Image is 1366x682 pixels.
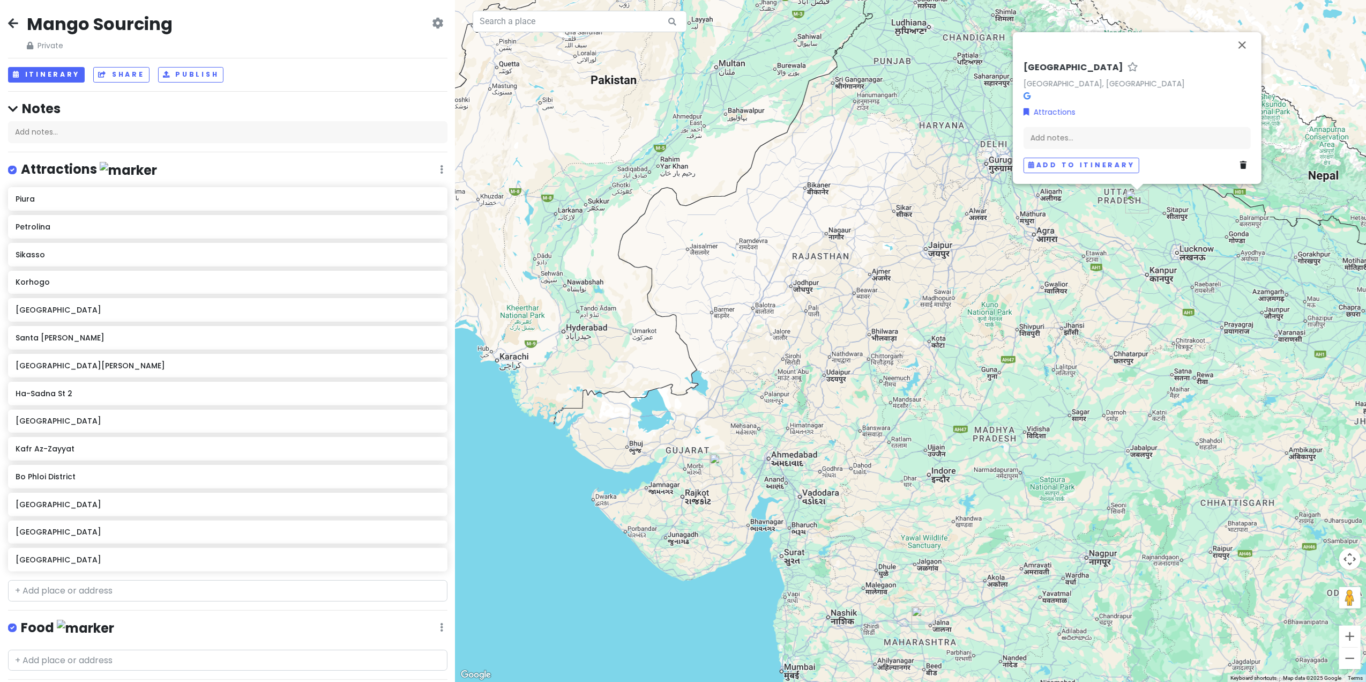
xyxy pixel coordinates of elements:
[1348,675,1363,681] a: Terms (opens in new tab)
[1339,587,1361,609] button: Drag Pegman onto the map to open Street View
[8,67,85,83] button: Itinerary
[1121,186,1153,218] div: Uttar Pradesh
[473,11,687,32] input: Search a place
[8,121,447,144] div: Add notes...
[27,40,173,51] span: Private
[1128,62,1138,73] a: Star place
[16,500,439,509] h6: [GEOGRAPHIC_DATA]
[1240,160,1251,172] a: Delete place
[1339,648,1361,669] button: Zoom out
[8,650,447,671] input: + Add place or address
[1024,106,1076,118] a: Attractions
[8,100,447,117] h4: Notes
[16,222,439,232] h6: Petrolina
[21,161,157,179] h4: Attractions
[16,527,439,537] h6: [GEOGRAPHIC_DATA]
[1024,158,1139,173] button: Add to itinerary
[16,555,439,565] h6: [GEOGRAPHIC_DATA]
[16,250,439,260] h6: Sikasso
[21,619,114,637] h4: Food
[1024,62,1123,73] h6: [GEOGRAPHIC_DATA]
[16,194,439,204] h6: Piura
[458,668,494,682] a: Open this area in Google Maps (opens a new window)
[705,449,737,481] div: Gujarat
[16,305,439,315] h6: [GEOGRAPHIC_DATA]
[1229,32,1255,58] button: Close
[16,277,439,287] h6: Korhogo
[27,13,173,35] h2: Mango Sourcing
[8,580,447,602] input: + Add place or address
[100,162,157,179] img: marker
[1339,626,1361,647] button: Zoom in
[93,67,149,83] button: Share
[1024,92,1031,100] i: Google Maps
[1339,548,1361,570] button: Map camera controls
[16,361,439,370] h6: [GEOGRAPHIC_DATA][PERSON_NAME]
[16,389,439,398] h6: Ha-Sadna St 2
[1230,674,1277,682] button: Keyboard shortcuts
[458,668,494,682] img: Google
[907,602,939,634] div: Maharashtra
[158,67,224,83] button: Publish
[57,620,114,636] img: marker
[1283,675,1341,681] span: Map data ©2025 Google
[16,472,439,481] h6: Bo Phloi District
[16,444,439,454] h6: Kafr Az-Zayyat
[16,333,439,343] h6: Santa [PERSON_NAME]
[1024,78,1185,89] a: [GEOGRAPHIC_DATA], [GEOGRAPHIC_DATA]
[16,416,439,426] h6: [GEOGRAPHIC_DATA]
[1024,127,1251,150] div: Add notes...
